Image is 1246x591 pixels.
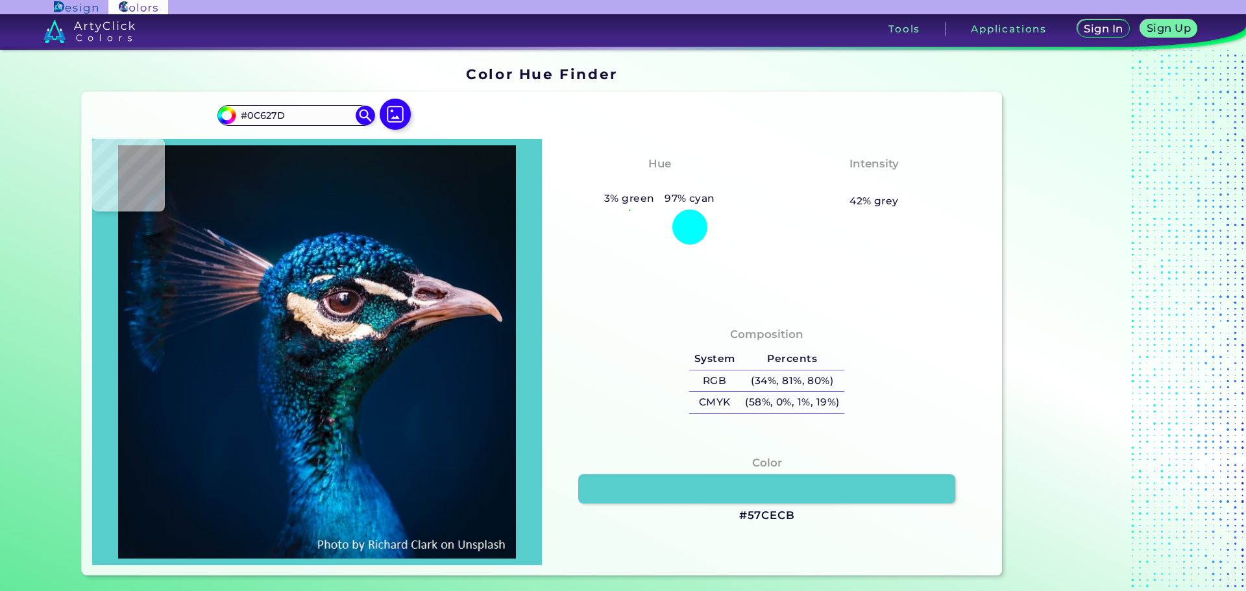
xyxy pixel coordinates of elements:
h5: (34%, 81%, 80%) [740,370,844,392]
h3: Applications [971,24,1047,34]
h3: Tools [888,24,920,34]
h5: 3% green [599,190,659,207]
input: type color.. [236,106,356,124]
h5: 42% grey [849,193,899,210]
img: icon picture [380,99,411,130]
h1: Color Hue Finder [466,64,617,84]
h3: #57CECB [739,508,795,524]
h5: System [689,348,740,370]
img: img_pavlin.jpg [99,145,535,559]
h5: Sign Up [1148,23,1190,33]
h4: Intensity [849,154,899,173]
img: logo_artyclick_colors_white.svg [43,19,135,43]
h5: (58%, 0%, 1%, 19%) [740,392,844,413]
h3: Cyan [639,175,680,191]
img: icon search [356,106,375,125]
h5: RGB [689,370,740,392]
h5: CMYK [689,392,740,413]
h3: Medium [844,175,905,191]
h5: Percents [740,348,844,370]
h5: 97% cyan [659,190,720,207]
img: ArtyClick Design logo [54,1,97,14]
a: Sign Up [1142,20,1195,37]
a: Sign In [1079,20,1128,37]
h4: Hue [648,154,671,173]
h4: Composition [730,325,803,344]
h5: Sign In [1085,24,1121,34]
h4: Color [752,453,782,472]
iframe: Advertisement [1007,62,1169,581]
